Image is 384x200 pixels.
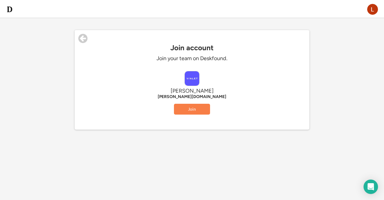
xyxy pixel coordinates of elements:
[102,55,282,62] div: Join your team on Deskfound.
[174,104,210,115] button: Join
[6,6,13,13] img: d-whitebg.png
[102,94,282,99] div: [PERSON_NAME][DOMAIN_NAME]
[185,71,199,86] img: vialet.eu
[364,180,378,194] div: Open Intercom Messenger
[102,88,282,94] div: [PERSON_NAME]
[367,4,378,15] img: ACg8ocLYKo8WjmWYyixj2AP4kgGsMWnoyLGhhJpdWM0fyu0RV1h1lw=s96-c
[75,44,309,52] div: Join account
